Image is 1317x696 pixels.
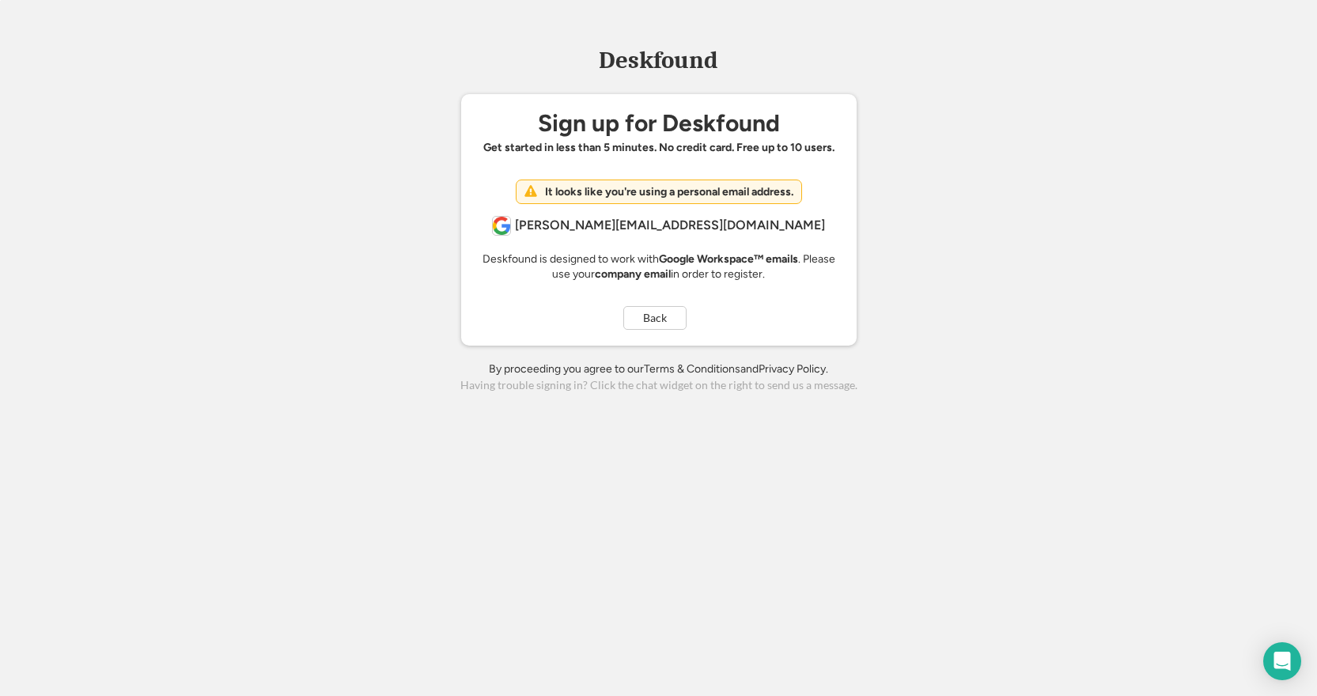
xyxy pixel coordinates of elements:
a: Terms & Conditions [644,362,740,376]
div: Open Intercom Messenger [1263,642,1301,680]
button: Back [623,306,687,330]
strong: Google Workspace™ emails [659,252,798,266]
div: Get started in less than 5 minutes. No credit card. Free up to 10 users. [483,140,834,156]
strong: company email [595,267,671,281]
div: It looks like you're using a personal email address. [545,184,793,200]
img: gmail.com [493,217,510,235]
div: By proceeding you agree to our and [489,361,828,377]
div: Sign up for Deskfound [538,110,780,136]
div: Deskfound is designed to work with . Please use your in order to register. [477,252,841,282]
div: [PERSON_NAME][EMAIL_ADDRESS][DOMAIN_NAME] [515,218,825,233]
div: Deskfound [592,48,726,73]
a: Privacy Policy. [759,362,828,376]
